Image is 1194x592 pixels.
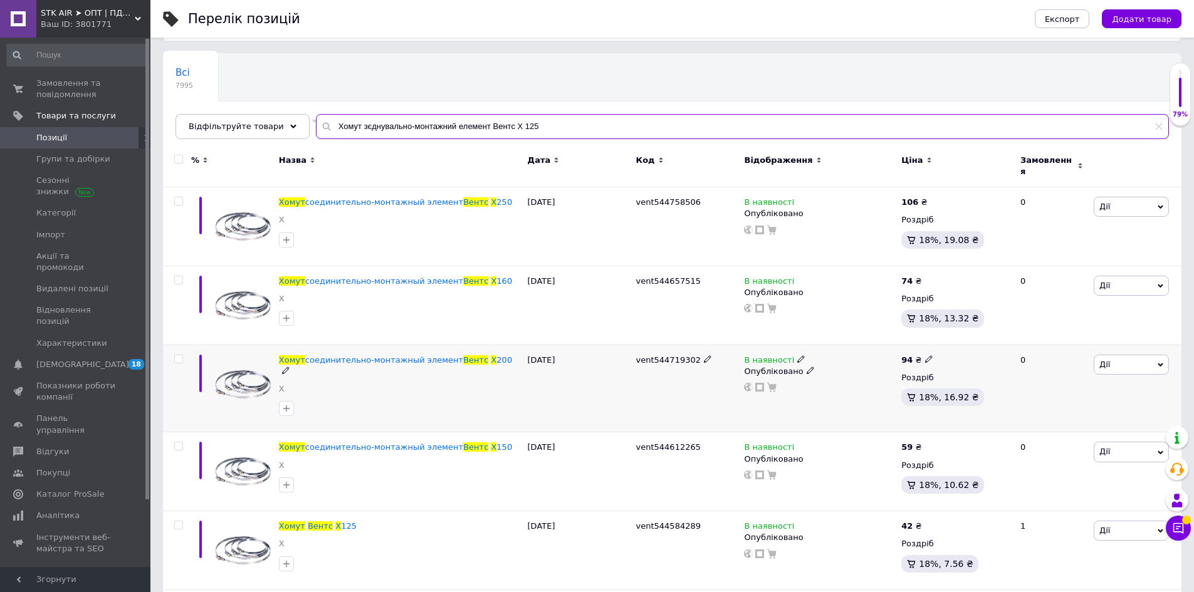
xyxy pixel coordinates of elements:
span: 250 [496,197,512,207]
img: Хомут соединительно-монтажный элемент Вентс Х 200 [213,355,273,414]
span: Дії [1099,202,1110,211]
span: vent544612265 [636,442,701,452]
div: Не відображаються в каталозі ProSale [163,101,330,149]
span: Вентс [463,355,488,365]
span: 18%, 7.56 ₴ [919,559,973,569]
span: В наявності [744,521,794,534]
span: Відображення [744,155,812,166]
div: Роздріб [901,214,1010,226]
b: 74 [901,276,913,286]
span: Хомут [279,197,305,207]
input: Пошук [6,44,148,66]
div: Роздріб [901,460,1010,471]
span: 18%, 16.92 ₴ [919,392,978,402]
div: ₴ [901,276,921,287]
a: Х [279,383,285,395]
span: Управління сайтом [36,564,116,587]
span: Показники роботи компанії [36,380,116,403]
a: Х [279,538,285,549]
div: [DATE] [525,266,633,345]
span: Каталог ProSale [36,489,104,500]
span: 18%, 19.08 ₴ [919,235,978,245]
span: В наявності [744,276,794,289]
input: Пошук по назві позиції, артикулу і пошуковим запитам [316,114,1169,139]
span: Не відображаються в ка... [175,115,305,126]
span: Групи та добірки [36,153,110,165]
span: [DEMOGRAPHIC_DATA] [36,359,129,370]
a: Хомутсоединительно-монтажный элементВентсХ160 [279,276,512,286]
div: [DATE] [525,432,633,511]
span: Всі [175,67,190,78]
span: Імпорт [36,229,65,241]
span: Дії [1099,281,1110,290]
span: соединительно-монтажный элемент [305,276,463,286]
a: Хомутсоединительно-монтажный элементВентсХ150 [279,442,512,452]
span: Х [491,355,496,365]
a: Х [279,460,285,471]
div: 0 [1013,187,1091,266]
span: Панель управління [36,413,116,435]
span: соединительно-монтажный элемент [305,442,463,452]
span: Інструменти веб-майстра та SEO [36,532,116,554]
span: Вентс [463,276,488,286]
span: Дата [528,155,551,166]
span: Категорії [36,207,76,219]
span: 200 [496,355,512,365]
span: В наявності [744,355,794,368]
span: Хомут [279,521,305,531]
span: Х [491,197,496,207]
div: Перелік позицій [188,13,300,26]
div: Роздріб [901,293,1010,304]
div: ₴ [901,521,921,532]
span: Замовлення та повідомлення [36,78,116,100]
span: 18 [128,359,144,370]
div: ₴ [901,355,933,366]
span: Ціна [901,155,923,166]
span: Покупці [36,467,70,479]
span: 150 [496,442,512,452]
span: Дії [1099,360,1110,369]
b: 106 [901,197,918,207]
div: Ваш ID: 3801771 [41,19,150,30]
span: Позиції [36,132,67,143]
span: Відфільтруйте товари [189,122,284,131]
span: Х [335,521,341,531]
span: STK AIR ➤ ОПТ | ПДВ | РОЗДРІБ | ВЕНТИЛЯЦІЯ ТА КОНДИЦІОНЕРИ [41,8,135,19]
span: Код [636,155,655,166]
span: В наявності [744,197,794,210]
div: Роздріб [901,538,1010,549]
div: 0 [1013,432,1091,511]
span: Замовлення [1020,155,1074,177]
span: Відгуки [36,446,69,457]
a: Хомутсоединительно-монтажный элементВентсХ250 [279,197,512,207]
b: 42 [901,521,913,531]
b: 59 [901,442,913,452]
span: Вентс [463,197,488,207]
span: 7995 [175,81,193,90]
span: Видалені позиції [36,283,108,294]
span: Х [491,442,496,452]
div: Опубліковано [744,366,895,377]
span: vent544657515 [636,276,701,286]
span: В наявності [744,442,794,455]
div: Роздріб [901,372,1010,383]
div: Опубліковано [744,532,895,543]
span: Хомут [279,276,305,286]
span: Назва [279,155,306,166]
img: Хомут Вентс Х 125 [213,521,273,580]
a: ХомутВентсХ125 [279,521,357,531]
span: Дії [1099,526,1110,535]
span: Аналітика [36,510,80,521]
a: Х [279,214,285,226]
div: 0 [1013,345,1091,432]
div: 0 [1013,266,1091,345]
span: соединительно-монтажный элемент [305,197,463,207]
span: Характеристики [36,338,107,349]
div: 79% [1170,110,1190,119]
span: vent544719302 [636,355,701,365]
span: Сезонні знижки [36,175,116,197]
div: ₴ [901,197,927,208]
span: Експорт [1045,14,1080,24]
span: Х [491,276,496,286]
div: ₴ [901,442,921,453]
